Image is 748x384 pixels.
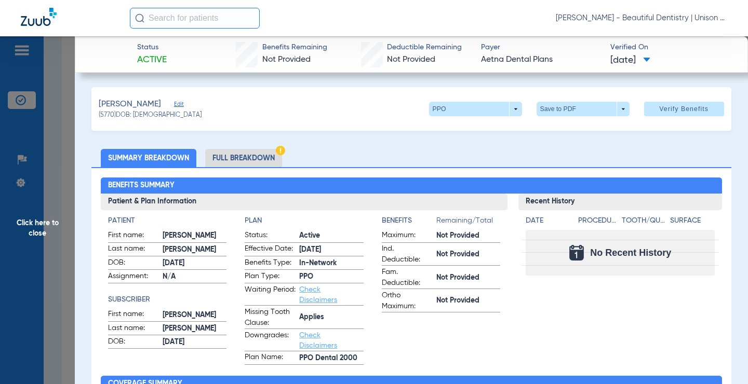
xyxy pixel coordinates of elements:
span: Remaining/Total [436,215,500,230]
span: Last name: [108,323,159,335]
img: Hazard [276,146,285,155]
span: Waiting Period: [245,284,296,305]
span: Aetna Dental Plans [481,53,602,66]
span: Ind. Deductible: [382,243,433,265]
span: [PERSON_NAME] [163,323,226,334]
span: Ortho Maximum: [382,290,433,312]
span: Not Provided [436,230,500,241]
span: In-Network [299,258,363,269]
span: Status [137,42,167,53]
span: Verify Benefits [659,105,709,113]
span: (5770) DOB: [DEMOGRAPHIC_DATA] [99,111,202,120]
span: Payer [481,42,602,53]
span: Status: [245,230,296,242]
span: PPO [299,271,363,282]
img: Calendar [569,245,584,260]
h4: Surface [670,215,715,226]
span: DOB: [108,257,159,270]
span: No Recent History [590,248,671,258]
app-breakdown-title: Date [526,215,569,230]
span: Verified On [610,42,731,53]
span: Plan Type: [245,271,296,283]
span: Plan Name: [245,352,296,364]
span: Effective Date: [245,243,296,256]
span: [DATE] [299,244,363,255]
img: Search Icon [135,13,144,23]
span: First name: [108,230,159,242]
h3: Recent History [518,194,722,210]
li: Summary Breakdown [101,149,196,167]
span: Downgrades: [245,330,296,351]
span: [DATE] [163,337,226,348]
span: Deductible Remaining [387,42,462,53]
span: Benefits Type: [245,257,296,270]
h4: Patient [108,215,226,226]
h4: Benefits [382,215,436,226]
li: Full Breakdown [205,149,282,167]
h4: Subscriber [108,294,226,305]
app-breakdown-title: Procedure [578,215,618,230]
h3: Patient & Plan Information [101,194,507,210]
span: Benefits Remaining [262,42,327,53]
span: [DATE] [163,258,226,269]
span: Maximum: [382,230,433,242]
app-breakdown-title: Tooth/Quad [622,215,666,230]
span: Last name: [108,243,159,256]
span: Active [299,230,363,241]
button: Verify Benefits [644,102,724,116]
span: [PERSON_NAME] [163,310,226,321]
span: Active [137,53,167,66]
span: [PERSON_NAME] [163,230,226,241]
input: Search for patients [130,8,260,29]
a: Check Disclaimers [299,332,337,349]
span: DOB: [108,336,159,349]
h4: Date [526,215,569,226]
span: Fam. Deductible: [382,267,433,289]
span: Applies [299,312,363,323]
h4: Procedure [578,215,618,226]
a: Check Disclaimers [299,286,337,304]
iframe: Chat Widget [696,334,748,384]
span: Assignment: [108,271,159,283]
span: First name: [108,309,159,321]
span: Not Provided [436,272,500,283]
span: Missing Tooth Clause: [245,307,296,328]
app-breakdown-title: Surface [670,215,715,230]
span: [PERSON_NAME] [99,98,161,111]
span: Not Provided [387,56,435,64]
span: [PERSON_NAME] - Beautiful Dentistry | Unison Dental Group [556,13,727,23]
app-breakdown-title: Benefits [382,215,436,230]
h2: Benefits Summary [101,177,722,194]
h4: Plan [245,215,363,226]
h4: Tooth/Quad [622,215,666,226]
span: [PERSON_NAME] [163,244,226,255]
span: Edit [174,101,183,111]
button: PPO [429,102,522,116]
span: [DATE] [610,54,650,67]
span: N/A [163,271,226,282]
button: Save to PDF [537,102,630,116]
span: PPO Dental 2000 [299,353,363,364]
img: Zuub Logo [21,8,57,26]
span: Not Provided [262,56,311,64]
span: Not Provided [436,295,500,306]
span: Not Provided [436,249,500,260]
